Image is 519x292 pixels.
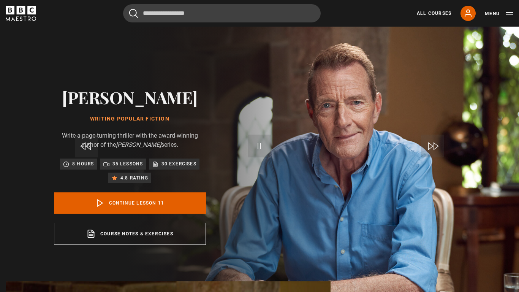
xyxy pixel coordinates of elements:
a: Course notes & exercises [54,223,206,245]
p: 4.8 rating [120,174,148,182]
i: [PERSON_NAME] [116,141,161,148]
svg: BBC Maestro [6,6,36,21]
button: Submit the search query [129,9,138,18]
h1: Writing Popular Fiction [54,116,206,122]
h2: [PERSON_NAME] [54,87,206,107]
p: Write a page-turning thriller with the award-winning author of the series. [54,131,206,149]
button: Toggle navigation [485,10,513,17]
a: All Courses [417,10,451,17]
a: Continue lesson 11 [54,192,206,214]
input: Search [123,4,321,22]
p: 8 hours [72,160,94,168]
p: 35 lessons [112,160,143,168]
p: 30 exercises [161,160,196,168]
